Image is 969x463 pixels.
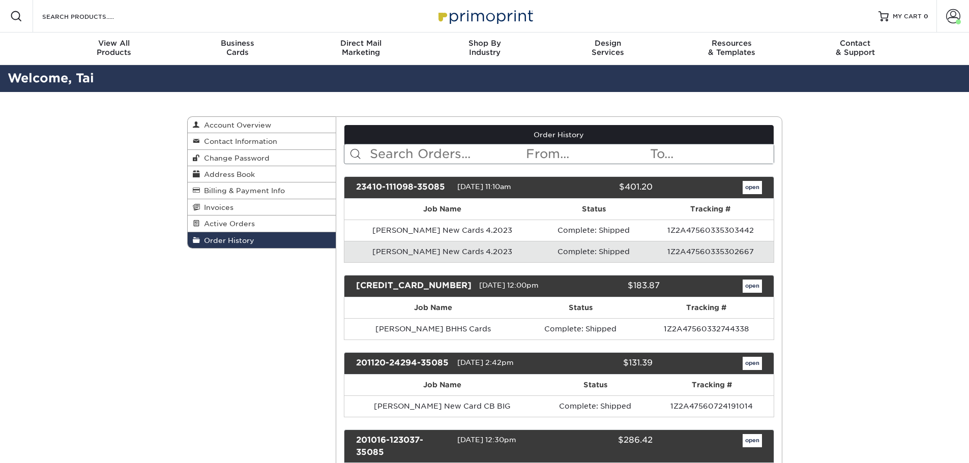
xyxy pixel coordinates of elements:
[299,39,423,57] div: Marketing
[551,434,660,458] div: $286.42
[457,182,511,191] span: [DATE] 11:10am
[41,10,140,22] input: SEARCH PRODUCTS.....
[200,170,255,178] span: Address Book
[175,39,299,48] span: Business
[546,39,670,57] div: Services
[188,166,336,182] a: Address Book
[348,357,457,370] div: 201120-24294-35085
[200,236,254,244] span: Order History
[200,203,233,211] span: Invoices
[540,241,648,262] td: Complete: Shipped
[344,375,540,395] th: Job Name
[434,5,536,27] img: Primoprint
[344,395,540,417] td: [PERSON_NAME] New Card CB BIG
[650,375,774,395] th: Tracking #
[369,144,525,164] input: Search Orders...
[546,39,670,48] span: Design
[648,220,774,241] td: 1Z2A47560335303442
[188,232,336,248] a: Order History
[540,375,650,395] th: Status
[348,434,457,458] div: 201016-123037-35085
[457,436,516,444] span: [DATE] 12:30pm
[794,33,917,65] a: Contact& Support
[650,395,774,417] td: 1Z2A47560724191014
[743,357,762,370] a: open
[175,39,299,57] div: Cards
[893,12,922,21] span: MY CART
[670,33,794,65] a: Resources& Templates
[348,280,479,293] div: [CREDIT_CARD_NUMBER]
[188,133,336,149] a: Contact Information
[423,33,546,65] a: Shop ByIndustry
[794,39,917,57] div: & Support
[200,187,285,195] span: Billing & Payment Info
[648,199,774,220] th: Tracking #
[344,220,540,241] td: [PERSON_NAME] New Cards 4.2023
[566,280,667,293] div: $183.87
[188,150,336,166] a: Change Password
[924,13,928,20] span: 0
[423,39,546,57] div: Industry
[540,220,648,241] td: Complete: Shipped
[743,280,762,293] a: open
[743,434,762,447] a: open
[188,182,336,199] a: Billing & Payment Info
[200,121,271,129] span: Account Overview
[188,215,336,232] a: Active Orders
[200,220,255,228] span: Active Orders
[299,33,423,65] a: Direct MailMarketing
[344,125,774,144] a: Order History
[551,181,660,194] div: $401.20
[344,297,522,318] th: Job Name
[52,33,176,65] a: View AllProducts
[639,318,774,339] td: 1Z2A47560332744338
[522,318,639,339] td: Complete: Shipped
[479,281,539,289] span: [DATE] 12:00pm
[525,144,649,164] input: From...
[344,241,540,262] td: [PERSON_NAME] New Cards 4.2023
[200,137,277,145] span: Contact Information
[423,39,546,48] span: Shop By
[344,199,540,220] th: Job Name
[522,297,639,318] th: Status
[175,33,299,65] a: BusinessCards
[188,117,336,133] a: Account Overview
[344,318,522,339] td: [PERSON_NAME] BHHS Cards
[743,181,762,194] a: open
[540,395,650,417] td: Complete: Shipped
[52,39,176,48] span: View All
[52,39,176,57] div: Products
[551,357,660,370] div: $131.39
[670,39,794,57] div: & Templates
[348,181,457,194] div: 23410-111098-35085
[794,39,917,48] span: Contact
[299,39,423,48] span: Direct Mail
[670,39,794,48] span: Resources
[639,297,774,318] th: Tracking #
[457,358,514,366] span: [DATE] 2:42pm
[188,199,336,215] a: Invoices
[648,241,774,262] td: 1Z2A47560335302667
[200,154,270,162] span: Change Password
[546,33,670,65] a: DesignServices
[649,144,773,164] input: To...
[540,199,648,220] th: Status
